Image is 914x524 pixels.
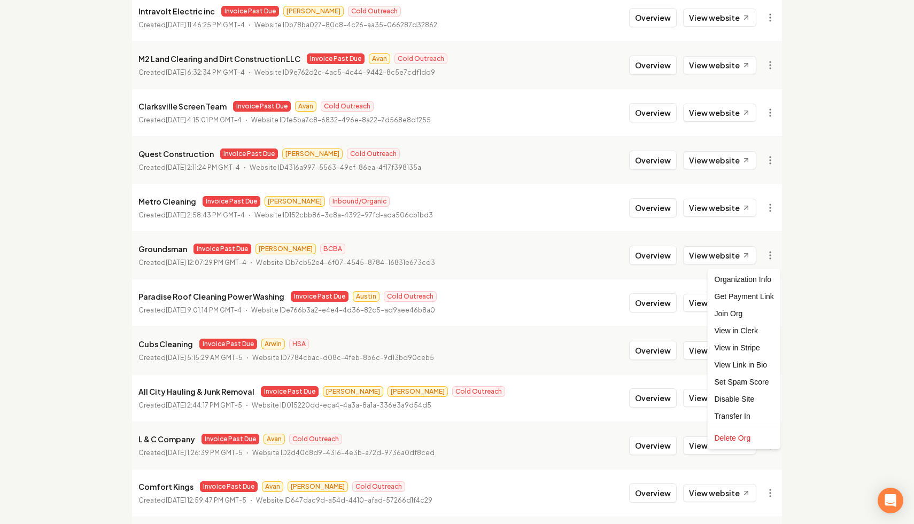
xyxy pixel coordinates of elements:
div: Get Payment Link [710,288,778,305]
div: Disable Site [710,390,778,408]
a: View Link in Bio [710,356,778,373]
div: Delete Org [710,429,778,447]
div: Organization Info [710,271,778,288]
div: Transfer In [710,408,778,425]
div: Join Org [710,305,778,322]
div: Set Spam Score [710,373,778,390]
a: View in Clerk [710,322,778,339]
a: View in Stripe [710,339,778,356]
